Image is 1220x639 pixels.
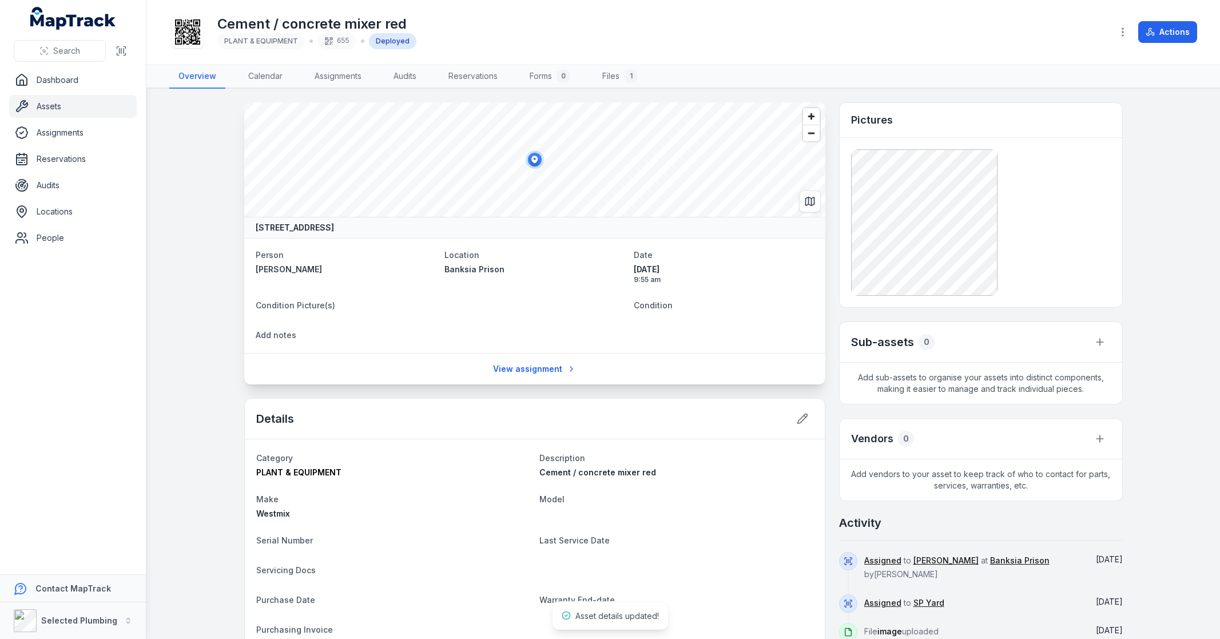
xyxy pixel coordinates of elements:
[539,494,565,504] span: Model
[557,69,570,83] div: 0
[1096,625,1123,635] time: 05/05/2025, 2:38:04 pm
[256,494,279,504] span: Make
[803,108,820,125] button: Zoom in
[9,121,137,144] a: Assignments
[593,65,647,89] a: Files1
[444,250,479,260] span: Location
[1096,554,1123,564] span: [DATE]
[217,15,416,33] h1: Cement / concrete mixer red
[624,69,638,83] div: 1
[244,102,825,217] canvas: Map
[864,597,901,609] a: Assigned
[840,459,1122,501] span: Add vendors to your asset to keep track of who to contact for parts, services, warranties, etc.
[539,535,610,545] span: Last Service Date
[634,250,653,260] span: Date
[877,626,902,636] span: image
[9,95,137,118] a: Assets
[53,45,80,57] span: Search
[634,264,814,284] time: 13/05/2025, 9:55:43 am
[439,65,507,89] a: Reservations
[30,7,116,30] a: MapTrack
[9,148,137,170] a: Reservations
[9,200,137,223] a: Locations
[851,112,893,128] h3: Pictures
[317,33,356,49] div: 655
[1096,554,1123,564] time: 13/05/2025, 9:55:43 am
[256,330,296,340] span: Add notes
[305,65,371,89] a: Assignments
[444,264,625,275] a: Banksia Prison
[239,65,292,89] a: Calendar
[898,431,914,447] div: 0
[169,65,225,89] a: Overview
[256,625,333,634] span: Purchasing Invoice
[1096,625,1123,635] span: [DATE]
[9,69,137,92] a: Dashboard
[1096,597,1123,606] span: [DATE]
[575,611,659,621] span: Asset details updated!
[256,411,294,427] h2: Details
[256,595,315,605] span: Purchase Date
[840,363,1122,404] span: Add sub-assets to organise your assets into distinct components, making it easier to manage and t...
[256,222,334,233] strong: [STREET_ADDRESS]
[634,264,814,275] span: [DATE]
[256,453,293,463] span: Category
[256,565,316,575] span: Servicing Docs
[913,555,979,566] a: [PERSON_NAME]
[256,300,335,310] span: Condition Picture(s)
[14,40,106,62] button: Search
[634,275,814,284] span: 9:55 am
[539,453,585,463] span: Description
[919,334,935,350] div: 0
[990,555,1050,566] a: Banksia Prison
[864,598,944,608] span: to
[41,616,117,625] strong: Selected Plumbing
[539,467,656,477] span: Cement / concrete mixer red
[256,467,341,477] span: PLANT & EQUIPMENT
[803,125,820,141] button: Zoom out
[486,358,583,380] a: View assignment
[444,264,504,274] span: Banksia Prison
[369,33,416,49] div: Deployed
[256,535,313,545] span: Serial Number
[864,626,939,636] span: File uploaded
[851,431,893,447] h3: Vendors
[1138,21,1197,43] button: Actions
[913,597,944,609] a: SP Yard
[224,37,298,45] span: PLANT & EQUIPMENT
[256,250,284,260] span: Person
[539,595,615,605] span: Warranty End-date
[634,300,673,310] span: Condition
[864,555,1050,579] span: to at by [PERSON_NAME]
[864,555,901,566] a: Assigned
[851,334,914,350] h2: Sub-assets
[839,515,881,531] h2: Activity
[520,65,579,89] a: Forms0
[9,227,137,249] a: People
[256,264,436,275] a: [PERSON_NAME]
[256,509,290,518] span: Westmix
[35,584,111,593] strong: Contact MapTrack
[1096,597,1123,606] time: 05/05/2025, 2:38:13 pm
[799,190,821,212] button: Switch to Map View
[9,174,137,197] a: Audits
[384,65,426,89] a: Audits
